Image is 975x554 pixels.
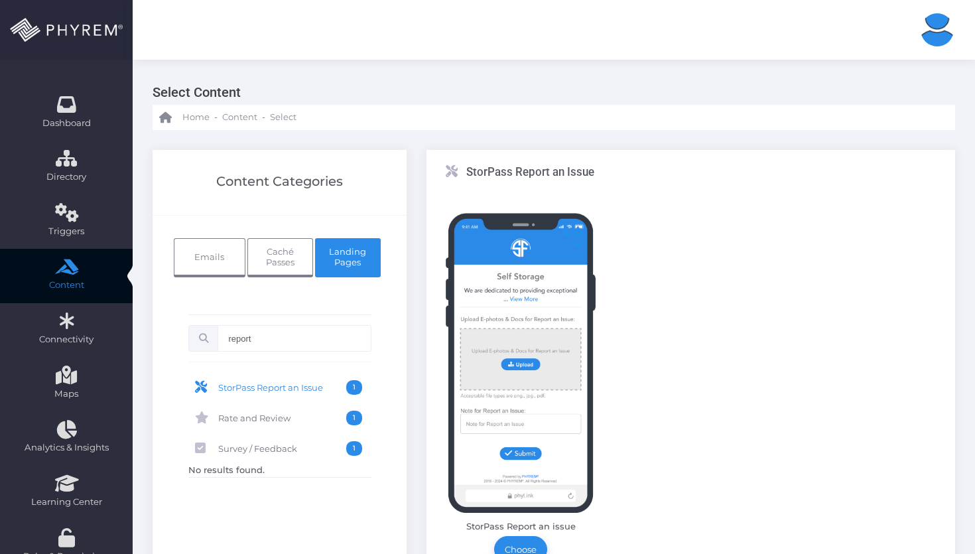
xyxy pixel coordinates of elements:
[218,380,346,395] span: StorPass Report an Issue
[182,111,210,124] span: Home
[466,165,594,178] h3: StorPass Report an Issue
[465,521,577,532] h6: StorPass Report an issue
[188,464,265,477] li: No results found.
[270,111,296,124] span: Select
[346,441,363,456] span: 1
[218,411,346,425] span: Rate and Review
[153,80,945,105] h3: Select Content
[194,251,224,262] span: Emails
[9,496,124,509] span: Learning Center
[212,111,220,124] li: -
[270,105,296,130] a: Select
[188,433,371,464] a: Survey / Feedback 1
[222,111,257,124] span: Content
[9,225,124,238] span: Triggers
[9,279,124,292] span: Content
[172,172,388,191] div: Content Categories
[218,325,371,352] input: Search...
[346,380,363,395] span: 1
[9,333,124,346] span: Connectivity
[9,171,124,184] span: Directory
[188,403,371,433] a: Rate and Review 1
[159,105,210,130] a: Home
[260,111,267,124] li: -
[54,387,78,401] span: Maps
[258,246,302,268] span: Caché Passes
[326,246,370,268] span: Landing Pages
[218,441,346,456] span: Survey / Feedback
[346,411,363,425] span: 1
[188,372,371,403] a: StorPass Report an Issue 1
[9,441,124,454] span: Analytics & Insights
[42,117,91,130] span: Dashboard
[222,105,257,130] a: Content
